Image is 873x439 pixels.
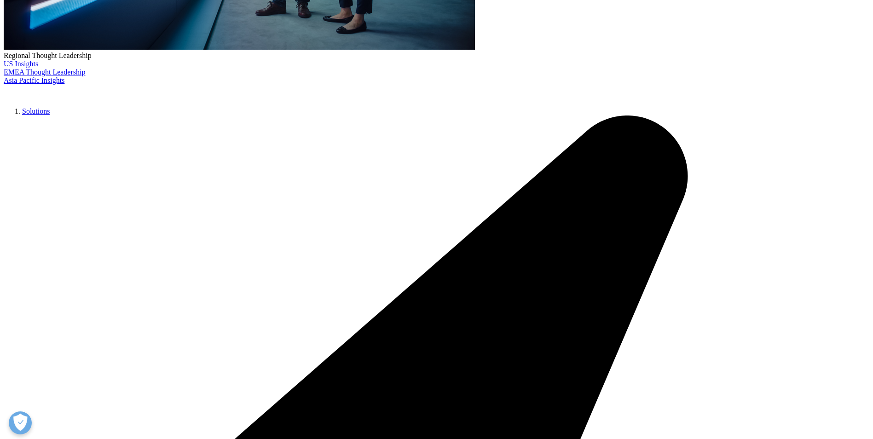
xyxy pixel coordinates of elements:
[4,52,869,60] div: Regional Thought Leadership
[9,411,32,434] button: Open Preferences
[4,60,38,68] a: US Insights
[22,107,50,115] a: Solutions
[4,85,77,98] img: IQVIA Healthcare Information Technology and Pharma Clinical Research Company
[4,68,85,76] a: EMEA Thought Leadership
[4,76,64,84] a: Asia Pacific Insights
